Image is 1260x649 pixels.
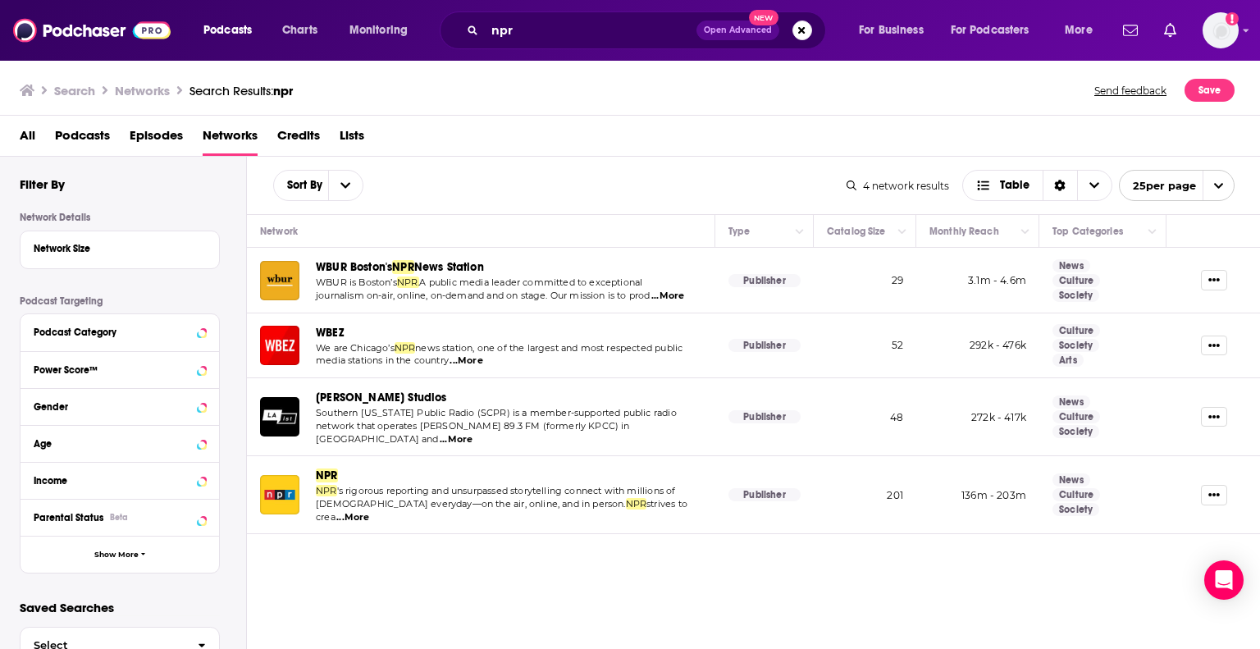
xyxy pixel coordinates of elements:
[1052,395,1090,409] a: News
[1052,259,1090,272] a: News
[55,122,110,156] a: Podcasts
[338,17,429,43] button: open menu
[1052,410,1100,423] a: Culture
[34,438,192,450] div: Age
[651,290,684,303] span: ...More
[34,359,206,379] button: Power Score™
[1143,222,1162,242] button: Column Actions
[1203,12,1239,48] img: User Profile
[260,326,299,365] img: WBEZ
[892,274,903,286] span: 29
[1052,354,1084,367] a: Arts
[110,512,128,523] div: Beta
[827,222,886,241] div: Catalog Size
[1089,79,1171,102] button: Send feedback
[20,212,220,223] p: Network Details
[440,433,472,446] span: ...More
[847,180,949,192] div: 4 network results
[1203,12,1239,48] button: Show profile menu
[892,222,912,242] button: Column Actions
[1204,560,1244,600] div: Open Intercom Messenger
[892,339,903,351] span: 52
[34,432,206,453] button: Age
[929,338,1026,352] p: 292k - 476k
[1052,503,1099,516] a: Society
[189,83,293,98] div: Search Results:
[316,468,338,482] span: NPR
[260,475,299,514] img: NPR
[273,170,363,201] h2: Choose List sort
[316,260,484,274] a: WBUR Boston'sNPRNews Station
[1201,336,1227,355] button: Show More Button
[626,498,647,510] span: NPR
[260,222,298,241] div: Network
[790,222,810,242] button: Column Actions
[340,122,364,156] a: Lists
[1052,289,1099,302] a: Society
[94,551,139,560] span: Show More
[316,290,651,301] span: journalism on-air, online, on-demand and on stage. Our mission is to prod
[929,273,1026,287] p: 3.1m - 4.6m
[1043,171,1077,200] div: Sort Direction
[20,600,220,615] p: Saved Searches
[274,180,328,191] span: Sort By
[415,342,682,354] span: news station, one of the largest and most respected public
[316,260,392,274] span: WBUR Boston's
[260,261,299,300] img: WBUR Boston's NPR News Station
[34,364,192,376] div: Power Score™
[728,339,801,352] p: Publisher
[859,19,924,42] span: For Business
[887,489,903,501] span: 201
[1065,19,1093,42] span: More
[1052,473,1090,487] a: News
[728,222,751,241] div: Type
[1116,16,1144,44] a: Show notifications dropdown
[189,83,293,98] a: Search Results:npr
[34,469,206,490] button: Income
[485,17,696,43] input: Search podcasts, credits, & more...
[34,243,195,254] div: Network Size
[1052,222,1123,241] div: Top Categories
[929,410,1026,424] p: 272k - 417k
[1226,12,1239,25] svg: Add a profile image
[260,397,299,436] a: LAist Studios
[203,122,258,156] a: Networks
[951,19,1029,42] span: For Podcasters
[115,83,170,98] h3: Networks
[1052,425,1099,438] a: Society
[316,326,344,340] a: WBEZ
[203,19,252,42] span: Podcasts
[749,10,778,25] span: New
[890,411,903,423] span: 48
[130,122,183,156] span: Episodes
[13,15,171,46] img: Podchaser - Follow, Share and Rate Podcasts
[316,407,677,418] span: Southern [US_STATE] Public Radio (SCPR) is a member-supported public radio
[1016,222,1035,242] button: Column Actions
[1000,180,1029,191] span: Table
[316,391,447,404] a: [PERSON_NAME] Studios
[728,488,801,501] p: Publisher
[392,260,414,274] span: NPR
[450,354,482,368] span: ...More
[929,222,999,241] div: Monthly Reach
[414,260,484,274] span: News Station
[847,17,944,43] button: open menu
[455,11,842,49] div: Search podcasts, credits, & more...
[274,180,328,191] button: open menu
[316,498,626,510] span: [DEMOGRAPHIC_DATA] everyday—on the air, online, and in person.
[1201,270,1227,290] button: Show More Button
[929,488,1026,502] p: 136m - 203m
[962,170,1112,201] button: Choose View
[1201,407,1227,427] button: Show More Button
[34,238,206,258] button: Network Size
[1185,79,1235,102] button: Save
[316,420,630,445] span: network that operates [PERSON_NAME] 89.3 FM (formerly KPCC) in [GEOGRAPHIC_DATA] and
[273,83,293,98] span: npr
[282,19,317,42] span: Charts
